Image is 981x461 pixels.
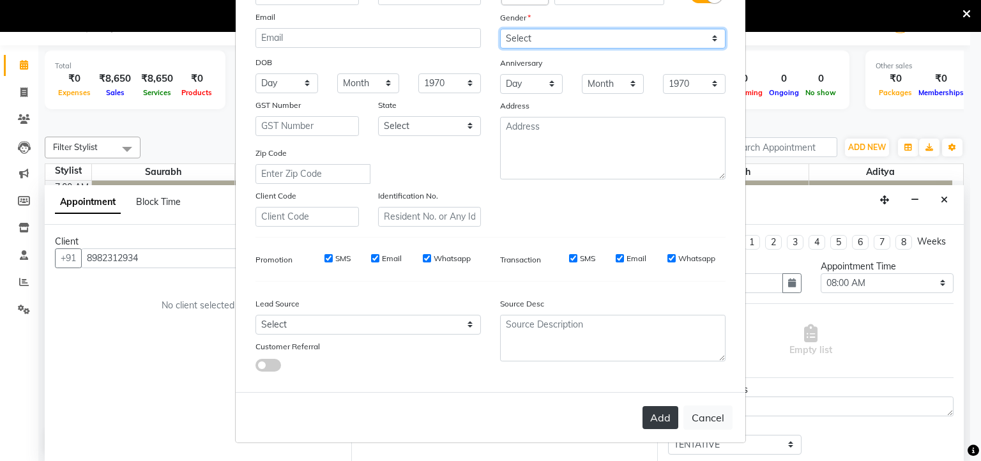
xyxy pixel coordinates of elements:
[255,11,275,23] label: Email
[627,253,646,264] label: Email
[643,406,678,429] button: Add
[378,190,438,202] label: Identification No.
[500,100,529,112] label: Address
[255,147,287,159] label: Zip Code
[255,116,359,136] input: GST Number
[500,254,541,266] label: Transaction
[378,207,482,227] input: Resident No. or Any Id
[255,100,301,111] label: GST Number
[580,253,595,264] label: SMS
[500,57,542,69] label: Anniversary
[500,12,531,24] label: Gender
[434,253,471,264] label: Whatsapp
[378,100,397,111] label: State
[683,405,733,430] button: Cancel
[255,207,359,227] input: Client Code
[255,57,272,68] label: DOB
[255,28,481,48] input: Email
[255,254,293,266] label: Promotion
[500,298,544,310] label: Source Desc
[255,341,320,352] label: Customer Referral
[678,253,715,264] label: Whatsapp
[255,190,296,202] label: Client Code
[382,253,402,264] label: Email
[255,298,300,310] label: Lead Source
[255,164,370,184] input: Enter Zip Code
[335,253,351,264] label: SMS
